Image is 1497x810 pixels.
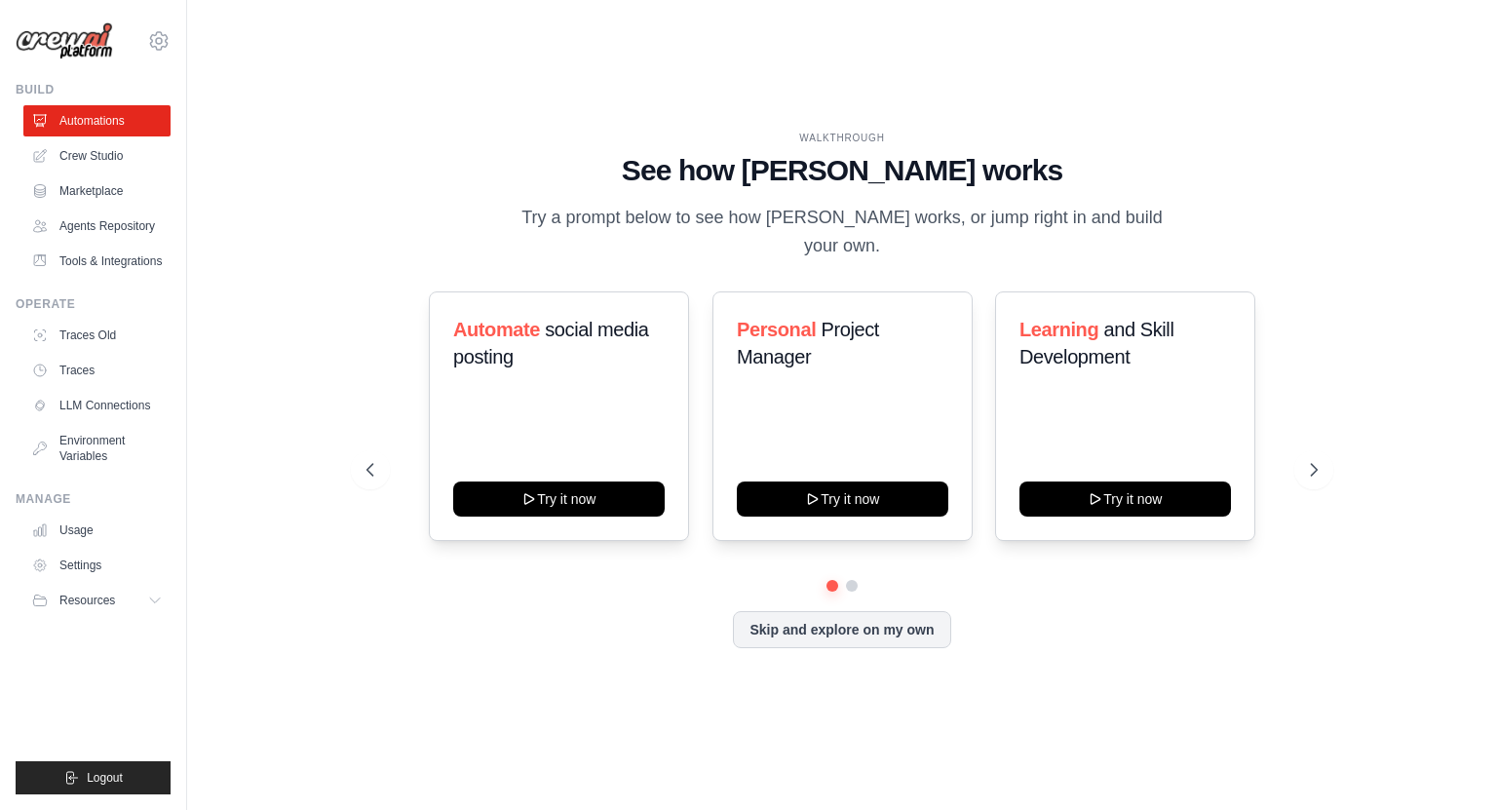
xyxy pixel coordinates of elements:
a: Settings [23,550,171,581]
button: Try it now [1019,482,1231,517]
p: Try a prompt below to see how [PERSON_NAME] works, or jump right in and build your own. [515,204,1170,261]
a: Agents Repository [23,211,171,242]
button: Try it now [737,482,948,517]
h1: See how [PERSON_NAME] works [366,153,1318,188]
a: Crew Studio [23,140,171,172]
button: Try it now [453,482,665,517]
button: Logout [16,761,171,794]
div: Manage [16,491,171,507]
div: Operate [16,296,171,312]
a: LLM Connections [23,390,171,421]
span: social media posting [453,319,649,367]
img: Logo [16,22,113,60]
button: Resources [23,585,171,616]
a: Tools & Integrations [23,246,171,277]
div: Build [16,82,171,97]
a: Marketplace [23,175,171,207]
span: Logout [87,770,123,786]
a: Traces Old [23,320,171,351]
a: Usage [23,515,171,546]
span: Automate [453,319,540,340]
button: Skip and explore on my own [733,611,950,648]
span: Personal [737,319,816,340]
a: Environment Variables [23,425,171,472]
a: Automations [23,105,171,136]
div: WALKTHROUGH [366,131,1318,145]
span: Resources [59,593,115,608]
span: Project Manager [737,319,879,367]
a: Traces [23,355,171,386]
span: Learning [1019,319,1098,340]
